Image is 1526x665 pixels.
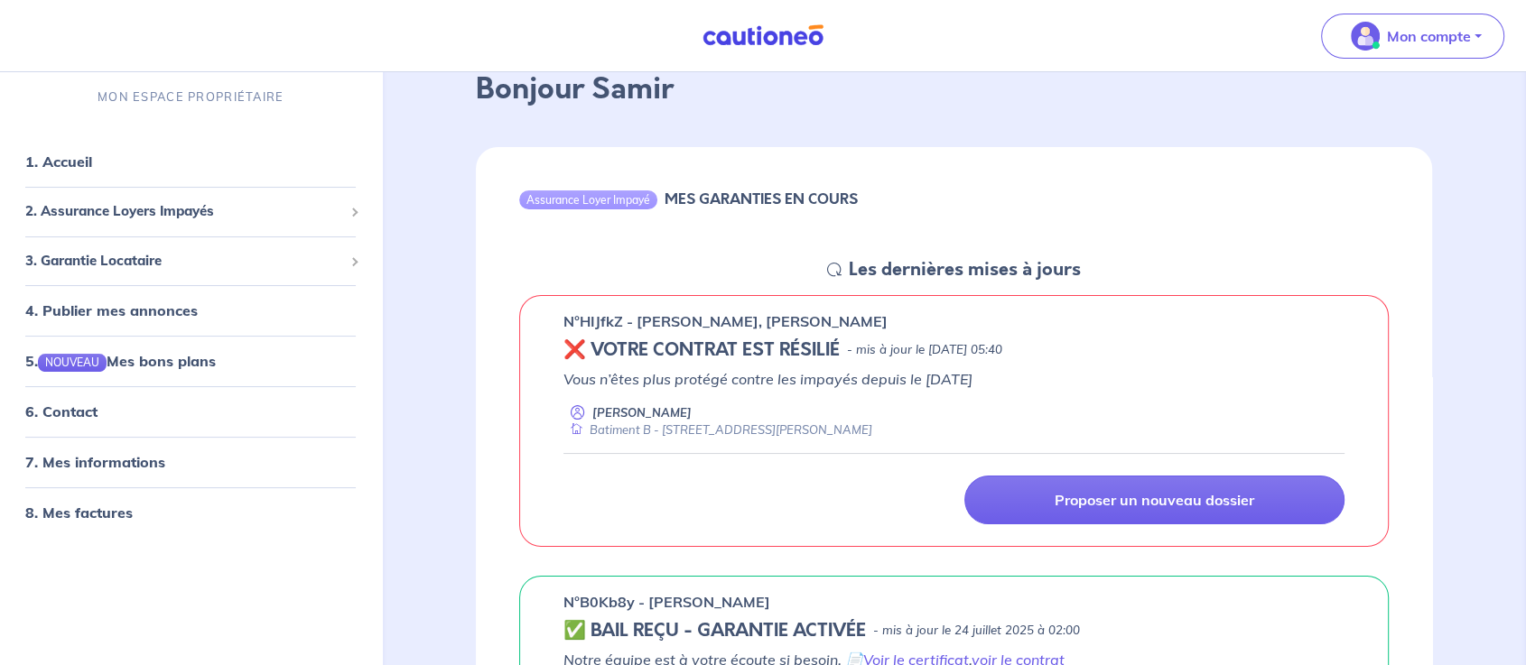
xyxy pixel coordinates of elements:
[563,339,1345,361] div: state: REVOKED, Context: NEW,MAYBE-CERTIFICATE,RELATIONSHIP,LESSOR-DOCUMENTS
[7,444,375,480] div: 7. Mes informations
[563,620,1345,642] div: state: CONTRACT-VALIDATED, Context: NEW,MAYBE-CERTIFICATE,ALONE,LESSOR-DOCUMENTS
[964,476,1345,524] a: Proposer un nouveau dossier
[25,352,216,370] a: 5.NOUVEAUMes bons plans
[7,494,375,531] div: 8. Mes factures
[1055,491,1254,509] p: Proposer un nouveau dossier
[7,292,375,328] div: 4. Publier mes annonces
[25,453,165,471] a: 7. Mes informations
[1321,14,1504,59] button: illu_account_valid_menu.svgMon compte
[563,421,872,439] div: Batiment B - [STREET_ADDRESS][PERSON_NAME]
[519,190,657,208] div: Assurance Loyer Impayé
[25,152,92,171] a: 1. Accueil
[1387,25,1471,47] p: Mon compte
[7,393,375,429] div: 6. Contact
[563,339,840,361] h5: ❌ VOTRE CONTRAT EST RÉSILIÉ
[7,194,375,229] div: 2. Assurance Loyers Impayés
[1351,22,1380,51] img: illu_account_valid_menu.svg
[7,143,375,180] div: 1. Accueil
[665,190,858,208] h6: MES GARANTIES EN COURS
[25,250,343,271] span: 3. Garantie Locataire
[563,620,866,642] h5: ✅ BAIL REÇU - GARANTIE ACTIVÉE
[25,301,198,319] a: 4. Publier mes annonces
[98,88,284,106] p: MON ESPACE PROPRIÉTAIRE
[25,503,133,522] a: 8. Mes factures
[563,591,770,613] p: n°B0Kb8y - [PERSON_NAME]
[592,404,692,421] p: [PERSON_NAME]
[563,368,1345,390] p: Vous n’êtes plus protégé contre les impayés depuis le [DATE]
[25,201,343,222] span: 2. Assurance Loyers Impayés
[7,243,375,278] div: 3. Garantie Locataire
[476,68,1433,111] p: Bonjour Samir
[847,341,1002,359] p: - mis à jour le [DATE] 05:40
[563,310,888,332] p: n°HIJfkZ - [PERSON_NAME], [PERSON_NAME]
[25,402,98,420] a: 6. Contact
[7,343,375,379] div: 5.NOUVEAUMes bons plans
[849,259,1081,281] h5: Les dernières mises à jours
[695,24,831,47] img: Cautioneo
[873,622,1080,640] p: - mis à jour le 24 juillet 2025 à 02:00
